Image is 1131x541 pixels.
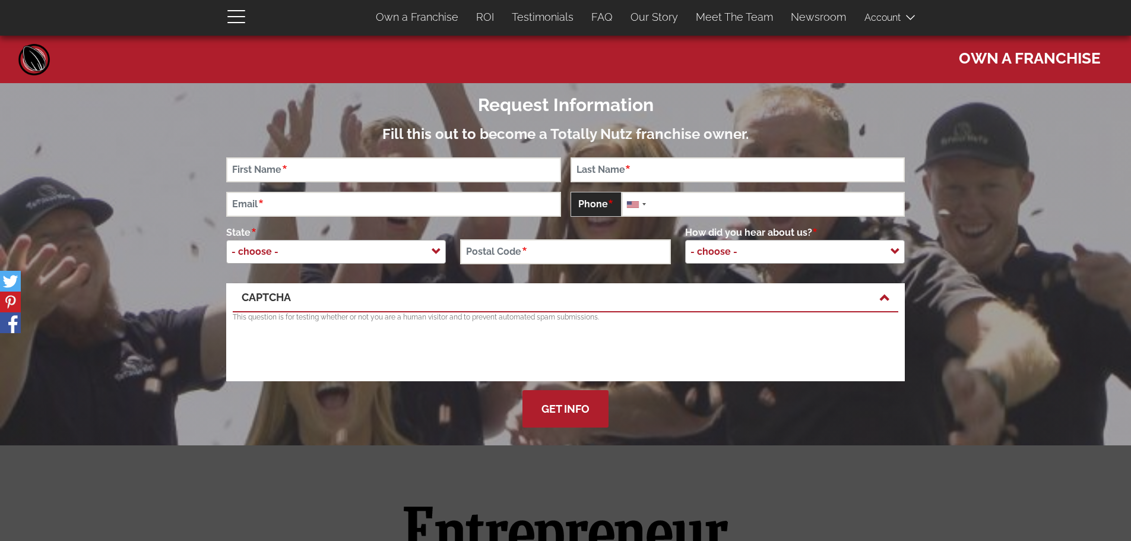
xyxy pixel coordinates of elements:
[522,390,609,428] button: Get Info
[227,240,290,264] span: - choose -
[571,192,622,217] span: Phone
[622,5,687,30] a: Our Story
[226,240,446,264] span: - choose -
[226,126,905,142] h3: Fill this out to become a Totally Nutz franchise owner.
[460,239,670,264] input: Postal Code
[687,5,782,30] a: Meet The Team
[367,5,467,30] a: Own a Franchise
[226,192,561,217] input: Email
[17,42,52,77] a: Home
[467,5,503,30] a: ROI
[571,157,905,182] input: Last Name
[685,240,905,264] span: - choose -
[685,227,818,238] span: How did you hear about us?
[622,192,650,216] div: United States: +1
[959,43,1101,69] span: Own a Franchise
[226,227,256,238] span: State
[242,290,889,305] a: CAPTCHA
[233,312,898,322] p: This question is for testing whether or not you are a human visitor and to prevent automated spam...
[233,328,413,375] iframe: reCAPTCHA
[503,5,582,30] a: Testimonials
[686,240,749,264] span: - choose -
[782,5,855,30] a: Newsroom
[226,95,905,115] h2: Request Information
[226,157,561,182] input: First Name
[582,5,622,30] a: FAQ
